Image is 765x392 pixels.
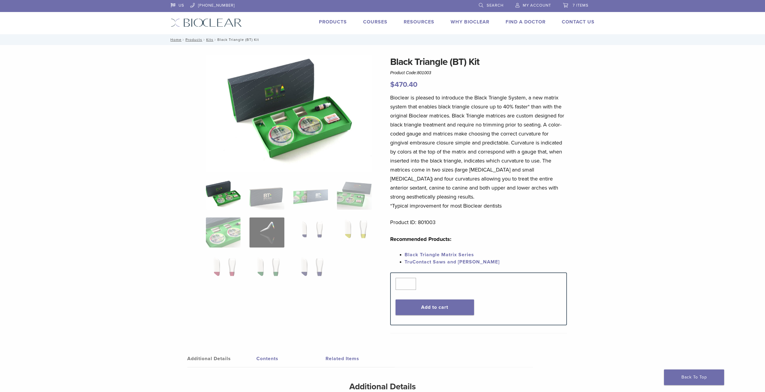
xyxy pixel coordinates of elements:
a: Contents [256,350,326,367]
span: $ [390,80,395,89]
img: Black Triangle (BT) Kit - Image 7 [293,217,328,248]
img: Black Triangle (BT) Kit - Image 11 [293,255,328,285]
a: Products [185,38,202,42]
span: / [182,38,185,41]
span: Product Code: [390,70,431,75]
a: Why Bioclear [451,19,489,25]
img: Black Triangle (BT) Kit - Image 5 [206,217,240,248]
p: Bioclear is pleased to introduce the Black Triangle System, a new matrix system that enables blac... [390,93,567,210]
span: / [202,38,206,41]
img: Black Triangle (BT) Kit - Image 9 [206,255,240,285]
bdi: 470.40 [390,80,418,89]
a: Kits [206,38,213,42]
a: Courses [363,19,387,25]
a: Products [319,19,347,25]
img: Bioclear [171,18,242,27]
p: Product ID: 801003 [390,218,567,227]
img: Black Triangle (BT) Kit - Image 2 [249,180,284,210]
a: Resources [404,19,434,25]
img: Black Triangle (BT) Kit - Image 10 [249,255,284,285]
a: Additional Details [187,350,256,367]
button: Add to cart [396,299,474,315]
a: Black Triangle Matrix Series [405,252,474,258]
span: 7 items [573,3,589,8]
img: Black Triangle (BT) Kit - Image 3 [293,180,328,210]
span: / [213,38,217,41]
img: Black Triangle (BT) Kit - Image 6 [249,217,284,248]
a: Contact Us [562,19,595,25]
a: Home [169,38,182,42]
span: Search [487,3,503,8]
nav: Black Triangle (BT) Kit [166,34,599,45]
img: Black Triangle (BT) Kit - Image 4 [337,180,372,210]
img: Intro Black Triangle Kit-6 - Copy [206,55,372,172]
span: 801003 [417,70,431,75]
h1: Black Triangle (BT) Kit [390,55,567,69]
a: Find A Doctor [506,19,546,25]
span: My Account [523,3,551,8]
img: Intro-Black-Triangle-Kit-6-Copy-e1548792917662-324x324.jpg [206,180,240,210]
a: Back To Top [664,369,724,385]
strong: Recommended Products: [390,236,451,242]
a: Related Items [326,350,395,367]
a: TruContact Saws and [PERSON_NAME] [405,259,500,265]
img: Black Triangle (BT) Kit - Image 8 [337,217,372,248]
